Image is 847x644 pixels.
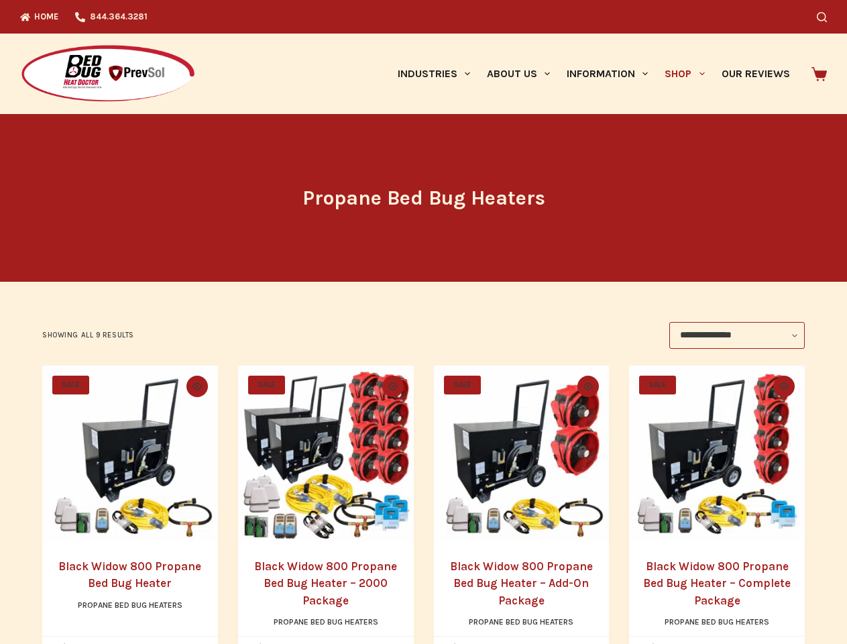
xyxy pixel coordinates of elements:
a: Industries [389,34,478,114]
span: SALE [444,376,481,394]
a: Shop [657,34,713,114]
button: Open LiveChat chat widget [11,5,51,46]
h1: Propane Bed Bug Heaters [172,183,675,213]
span: SALE [639,376,676,394]
button: Quick view toggle [186,376,208,397]
a: Propane Bed Bug Heaters [274,617,378,627]
a: Black Widow 800 Propane Bed Bug Heater [42,366,218,541]
select: Shop order [669,322,805,349]
a: About Us [478,34,558,114]
p: Showing all 9 results [42,329,134,341]
button: Quick view toggle [577,376,599,397]
a: Information [559,34,657,114]
a: Black Widow 800 Propane Bed Bug Heater – Add-On Package [450,559,593,607]
a: Propane Bed Bug Heaters [469,617,573,627]
span: SALE [52,376,89,394]
a: Propane Bed Bug Heaters [665,617,769,627]
img: Prevsol/Bed Bug Heat Doctor [20,44,196,104]
span: SALE [248,376,285,394]
a: Black Widow 800 Propane Bed Bug Heater – 2000 Package [254,559,397,607]
a: Black Widow 800 Propane Bed Bug Heater - 2000 Package [238,366,414,541]
button: Quick view toggle [773,376,795,397]
a: Black Widow 800 Propane Bed Bug Heater – Complete Package [643,559,791,607]
nav: Primary [389,34,798,114]
button: Search [817,12,827,22]
a: Our Reviews [713,34,798,114]
a: Black Widow 800 Propane Bed Bug Heater - Complete Package [629,366,805,541]
button: Quick view toggle [382,376,404,397]
a: Black Widow 800 Propane Bed Bug Heater - Add-On Package [434,366,610,541]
